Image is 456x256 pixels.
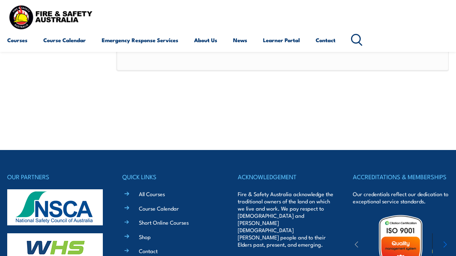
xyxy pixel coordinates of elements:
[238,190,334,248] p: Fire & Safety Australia acknowledge the traditional owners of the land on which we live and work....
[139,190,165,198] a: All Courses
[316,31,336,49] a: Contact
[43,31,86,49] a: Course Calendar
[263,31,300,49] a: Learner Portal
[139,247,158,255] a: Contact
[139,219,189,226] a: Short Online Courses
[194,31,217,49] a: About Us
[7,172,103,182] h4: OUR PARTNERS
[139,233,151,240] a: Shop
[102,31,178,49] a: Emergency Response Services
[238,172,334,182] h4: ACKNOWLEDGEMENT
[353,172,449,182] h4: ACCREDITATIONS & MEMBERSHIPS
[7,189,103,225] img: nsca-logo-footer
[139,204,179,212] a: Course Calendar
[353,190,449,205] p: Our credentials reflect our dedication to exceptional service standards.
[233,31,247,49] a: News
[7,31,27,49] a: Courses
[122,172,218,182] h4: QUICK LINKS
